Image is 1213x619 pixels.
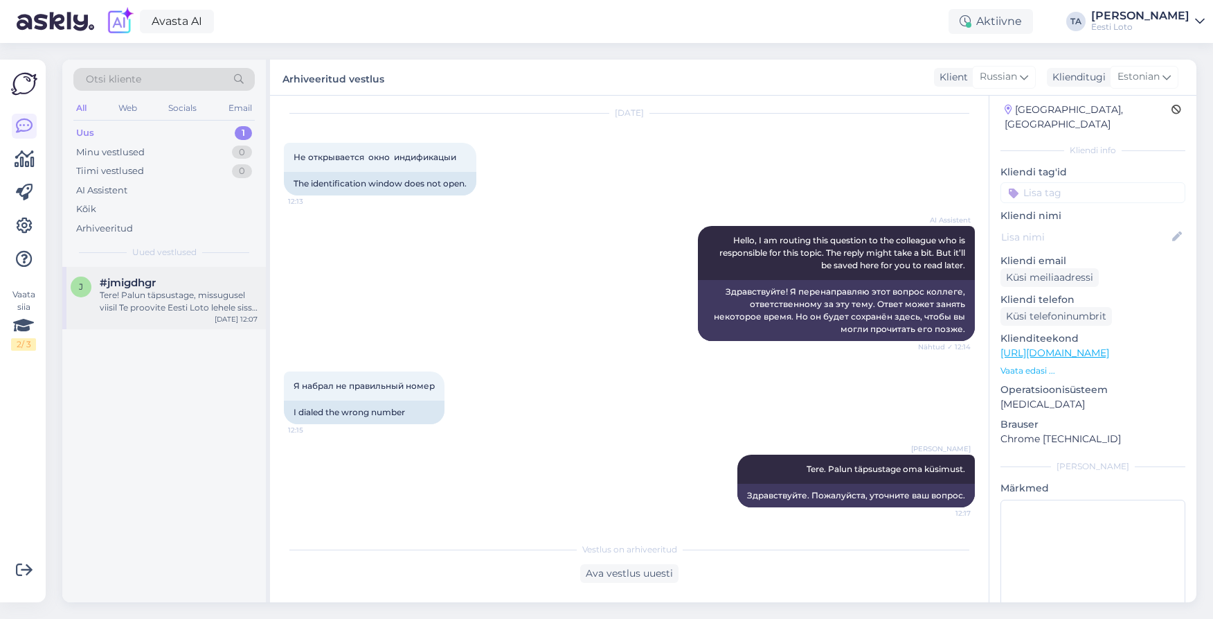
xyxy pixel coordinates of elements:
div: Klient [934,70,968,85]
span: Russian [980,69,1017,85]
input: Lisa tag [1000,182,1185,203]
label: Arhiveeritud vestlus [282,68,384,87]
img: Askly Logo [11,71,37,97]
p: Vaata edasi ... [1000,365,1185,377]
span: Tere. Palun täpsustage oma küsimust. [807,464,965,474]
div: AI Assistent [76,184,127,198]
span: Uued vestlused [132,246,197,259]
div: I dialed the wrong number [284,401,444,424]
div: [DATE] 12:07 [215,314,258,324]
div: 0 [232,146,252,159]
div: [PERSON_NAME] [1091,10,1189,21]
div: Eesti Loto [1091,21,1189,33]
span: Hello, I am routing this question to the colleague who is responsible for this topic. The reply m... [719,235,967,270]
div: Minu vestlused [76,146,145,159]
span: Nähtud ✓ 12:14 [918,342,971,352]
p: Märkmed [1000,481,1185,496]
span: 12:17 [919,508,971,518]
span: Не открывается окно индификацыи [294,152,456,162]
div: 2 / 3 [11,338,36,351]
div: Socials [165,99,199,117]
input: Lisa nimi [1001,229,1169,245]
a: Avasta AI [140,10,214,33]
p: Chrome [TECHNICAL_ID] [1000,432,1185,446]
div: Kliendi info [1000,144,1185,157]
p: Operatsioonisüsteem [1000,383,1185,397]
span: #jmigdhgr [100,277,156,289]
span: Estonian [1117,69,1160,85]
img: explore-ai [105,7,134,36]
div: Aktiivne [949,9,1033,34]
p: [MEDICAL_DATA] [1000,397,1185,412]
div: [DATE] [284,107,975,119]
div: Web [116,99,140,117]
div: 0 [232,164,252,178]
div: Klienditugi [1047,70,1106,85]
span: 12:13 [288,196,340,207]
p: Kliendi tag'id [1000,165,1185,180]
div: Tere! Palun täpsustage, missugusel viisil Te proovite Eesti Loto lehele sisse logida ning millise... [100,289,258,314]
div: [GEOGRAPHIC_DATA], [GEOGRAPHIC_DATA] [1005,103,1171,132]
div: Küsi telefoninumbrit [1000,307,1112,326]
div: All [73,99,89,117]
p: Kliendi telefon [1000,293,1185,307]
span: Vestlus on arhiveeritud [582,543,677,556]
a: [URL][DOMAIN_NAME] [1000,347,1109,359]
p: Kliendi email [1000,254,1185,268]
p: Kliendi nimi [1000,209,1185,223]
span: AI Assistent [919,215,971,225]
div: Vaata siia [11,288,36,351]
span: Я набрал не правильный номер [294,381,435,391]
div: Uus [76,126,94,140]
span: 12:15 [288,425,340,435]
a: [PERSON_NAME]Eesti Loto [1091,10,1205,33]
div: Küsi meiliaadressi [1000,268,1099,287]
span: [PERSON_NAME] [911,444,971,454]
p: Klienditeekond [1000,331,1185,346]
span: Otsi kliente [86,72,141,87]
div: TA [1066,12,1086,31]
div: 1 [235,126,252,140]
div: Ava vestlus uuesti [580,564,679,583]
div: Email [226,99,255,117]
div: The identification window does not open. [284,172,476,195]
span: j [79,281,83,292]
p: Brauser [1000,417,1185,432]
div: Tiimi vestlused [76,164,144,178]
div: Kõik [76,202,96,216]
div: Здравствуйте! Я перенаправляю этот вопрос коллеге, ответственному за эту тему. Ответ может занять... [698,280,975,341]
div: Arhiveeritud [76,222,133,236]
div: Здравствуйте. Пожалуйста, уточните ваш вопрос. [737,484,975,507]
div: [PERSON_NAME] [1000,460,1185,473]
